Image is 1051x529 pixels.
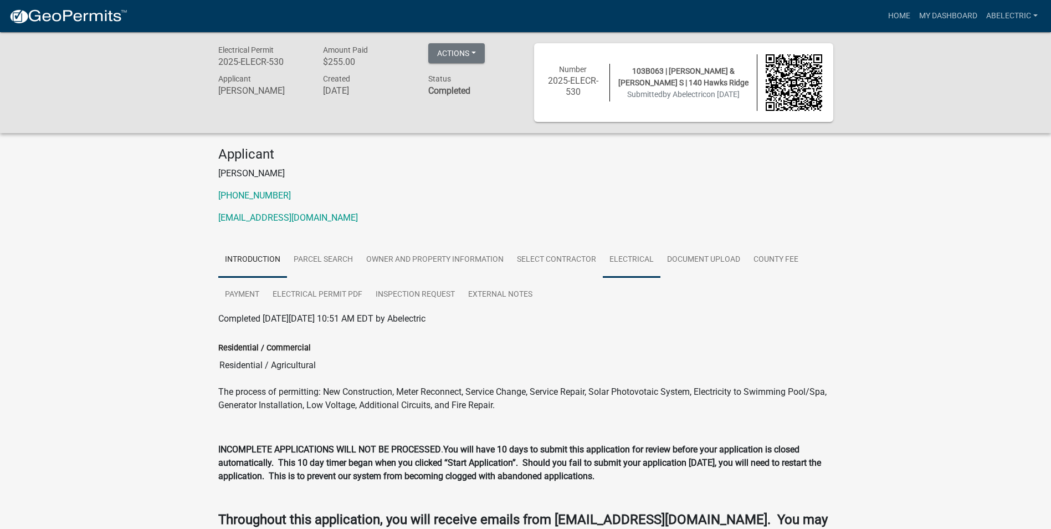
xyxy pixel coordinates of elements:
strong: You will have 10 days to submit this application for review before your application is closed aut... [218,444,821,481]
img: QR code [766,54,822,111]
a: Parcel search [287,242,360,278]
a: Home [884,6,915,27]
span: 103B063 | [PERSON_NAME] & [PERSON_NAME] S | 140 Hawks Ridge [618,67,748,87]
p: The process of permitting: New Construction, Meter Reconnect, Service Change, Service Repair, Sol... [218,385,833,412]
p: . [218,443,833,483]
a: Owner and Property Information [360,242,510,278]
span: Status [428,74,451,83]
a: Select contractor [510,242,603,278]
a: Document Upload [660,242,747,278]
h6: [PERSON_NAME] [218,85,307,96]
a: Abelectric [982,6,1042,27]
a: [EMAIL_ADDRESS][DOMAIN_NAME] [218,212,358,223]
label: Residential / Commercial [218,344,311,352]
a: Inspection Request [369,277,462,313]
p: [PERSON_NAME] [218,167,833,180]
a: Payment [218,277,266,313]
a: Introduction [218,242,287,278]
h6: 2025-ELECR-530 [218,57,307,67]
a: External Notes [462,277,539,313]
h6: [DATE] [323,85,412,96]
strong: INCOMPLETE APPLICATIONS WILL NOT BE PROCESSED [218,444,441,455]
span: Completed [DATE][DATE] 10:51 AM EDT by Abelectric [218,313,425,324]
a: County Fee [747,242,805,278]
span: Number [559,65,587,74]
span: by Abelectric [663,90,706,99]
h4: Applicant [218,146,833,162]
a: Electrical [603,242,660,278]
a: [PHONE_NUMBER] [218,190,291,201]
a: Electrical Permit PDF [266,277,369,313]
button: Actions [428,43,485,63]
h6: 2025-ELECR-530 [545,75,602,96]
span: Applicant [218,74,251,83]
span: Submitted on [DATE] [627,90,740,99]
span: Amount Paid [323,45,368,54]
span: Electrical Permit [218,45,274,54]
strong: Completed [428,85,470,96]
h6: $255.00 [323,57,412,67]
a: My Dashboard [915,6,982,27]
span: Created [323,74,350,83]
